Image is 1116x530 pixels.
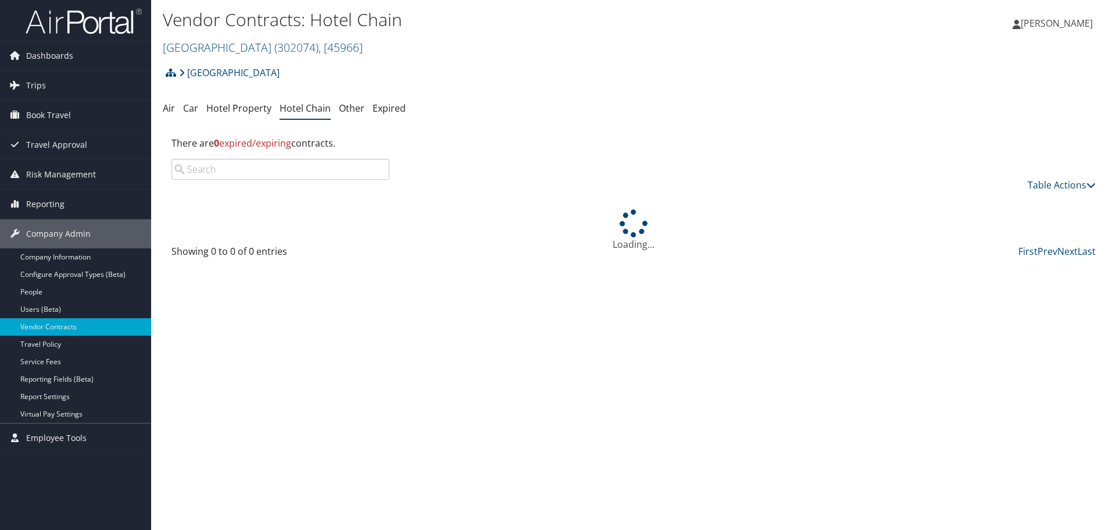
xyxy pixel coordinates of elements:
[183,102,198,115] a: Car
[163,40,363,55] a: [GEOGRAPHIC_DATA]
[26,190,65,219] span: Reporting
[171,244,389,264] div: Showing 0 to 0 of 0 entries
[179,61,280,84] a: [GEOGRAPHIC_DATA]
[26,8,142,35] img: airportal-logo.png
[1018,245,1038,258] a: First
[26,71,46,100] span: Trips
[26,130,87,159] span: Travel Approval
[26,101,71,130] span: Book Travel
[163,8,791,32] h1: Vendor Contracts: Hotel Chain
[1057,245,1078,258] a: Next
[1028,179,1096,191] a: Table Actions
[26,160,96,189] span: Risk Management
[26,424,87,453] span: Employee Tools
[280,102,331,115] a: Hotel Chain
[339,102,364,115] a: Other
[171,159,389,180] input: Search
[214,137,219,150] strong: 0
[1038,245,1057,258] a: Prev
[26,219,91,248] span: Company Admin
[274,40,319,55] span: ( 302074 )
[1078,245,1096,258] a: Last
[163,127,1104,159] div: There are contracts.
[1013,6,1104,41] a: [PERSON_NAME]
[206,102,271,115] a: Hotel Property
[319,40,363,55] span: , [ 45966 ]
[214,137,291,150] span: expired/expiring
[163,209,1104,251] div: Loading...
[1021,17,1093,30] span: [PERSON_NAME]
[373,102,406,115] a: Expired
[163,102,175,115] a: Air
[26,41,73,70] span: Dashboards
